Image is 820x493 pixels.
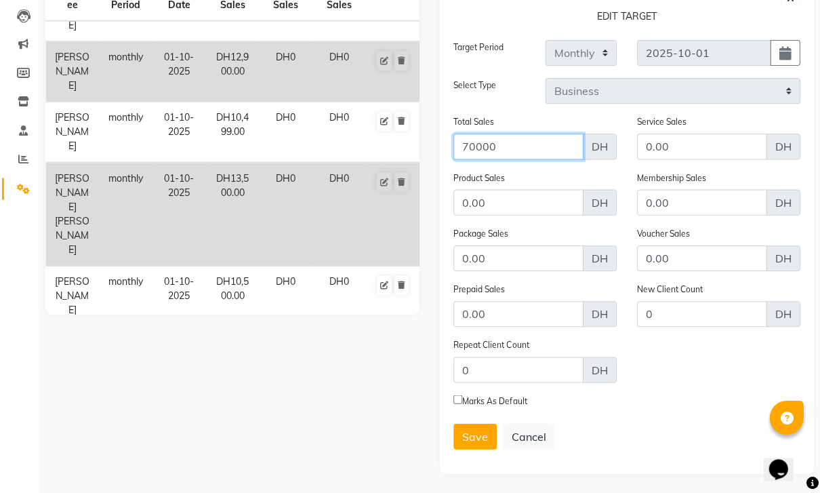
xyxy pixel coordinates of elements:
label: Marks As Default [463,394,527,406]
td: DH0 [260,266,314,326]
td: DH0 [314,42,367,102]
span: DH [766,300,800,326]
label: New Client Count [637,283,703,295]
td: DH0 [314,102,367,162]
span: DH [583,245,617,271]
td: [PERSON_NAME] [47,42,101,102]
td: monthly [101,102,155,162]
input: Amount (to the nearest dollar) [637,134,766,159]
td: DH0 [260,163,314,265]
td: 01-10-2025 [154,42,207,102]
iframe: chat widget [763,439,806,479]
td: DH0 [314,266,367,326]
input: Amount (to the nearest dollar) [454,245,583,271]
input: Amount (to the nearest dollar) [637,300,766,326]
td: DH12,900.00 [207,42,261,102]
label: Voucher Sales [637,227,690,239]
input: Amount (to the nearest dollar) [637,245,766,271]
td: monthly [101,266,155,326]
span: DH [766,134,800,159]
span: DH [583,134,617,159]
button: Save [454,422,497,448]
input: Amount (to the nearest dollar) [454,356,583,382]
span: Save [463,429,489,442]
span: DH [583,189,617,215]
label: Repeat Client Count [454,338,529,351]
td: DH13,500.00 [207,163,261,265]
input: Amount (to the nearest dollar) [454,300,583,326]
span: DH [583,300,617,326]
td: 01-10-2025 [154,163,207,265]
td: monthly [101,42,155,102]
label: Membership Sales [637,172,706,184]
td: DH0 [260,42,314,102]
span: DH [583,356,617,382]
span: DH [766,189,800,215]
td: DH0 [314,163,367,265]
p: EDIT TARGET [454,9,800,29]
input: Amount (to the nearest dollar) [454,189,583,215]
label: Select Type [454,79,497,92]
label: Total Sales [454,116,495,128]
td: monthly [101,163,155,265]
td: 01-10-2025 [154,102,207,162]
button: Cancel [503,422,555,448]
label: Target Period [454,41,504,54]
td: DH10,499.00 [207,102,261,162]
label: Product Sales [454,172,506,184]
td: [PERSON_NAME] [PERSON_NAME] [47,163,101,265]
td: DH10,500.00 [207,266,261,326]
label: Package Sales [454,227,509,239]
td: DH0 [260,102,314,162]
input: YYYY/MM/DD - YYYY/MM/DD [637,40,771,66]
input: Amount (to the nearest dollar) [454,134,583,159]
label: Prepaid Sales [454,283,506,295]
input: Amount (to the nearest dollar) [637,189,766,215]
td: 01-10-2025 [154,266,207,326]
td: [PERSON_NAME] [47,266,101,326]
label: Service Sales [637,116,686,128]
span: DH [766,245,800,271]
td: [PERSON_NAME] [47,102,101,162]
